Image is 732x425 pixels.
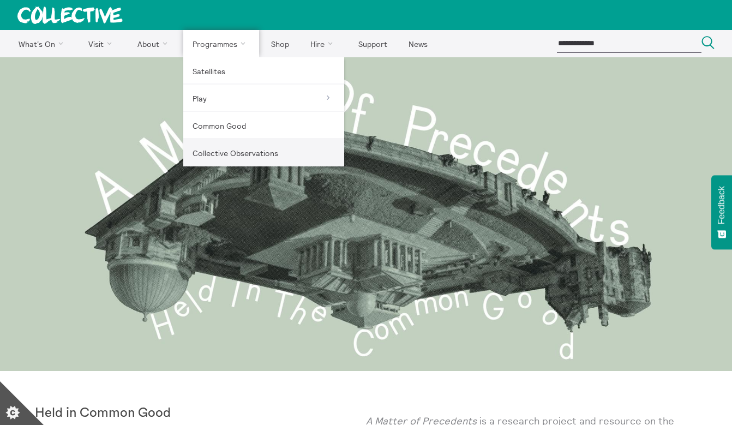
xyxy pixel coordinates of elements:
a: About [128,30,181,57]
a: Programmes [183,30,260,57]
a: Shop [261,30,298,57]
a: Satellites [183,57,344,85]
a: Hire [301,30,347,57]
a: Collective Observations [183,139,344,166]
a: Support [349,30,397,57]
a: What's On [9,30,77,57]
span: Feedback [717,186,727,224]
a: Play [183,85,344,112]
a: Visit [79,30,126,57]
strong: Held in Common Good [35,406,171,420]
a: Common Good [183,112,344,139]
a: News [399,30,437,57]
button: Feedback - Show survey [711,175,732,249]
